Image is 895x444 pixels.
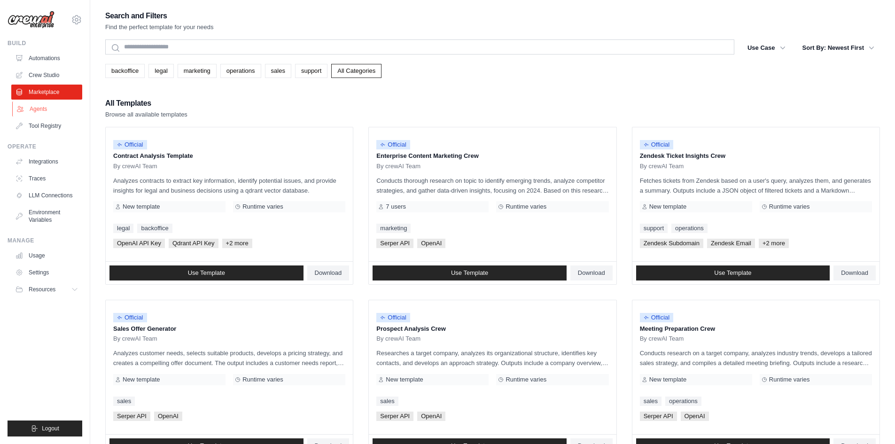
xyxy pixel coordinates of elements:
div: Build [8,39,82,47]
span: OpenAI [681,412,709,421]
span: Download [315,269,342,277]
a: Crew Studio [11,68,82,83]
a: legal [148,64,173,78]
button: Sort By: Newest First [797,39,880,56]
span: Use Template [714,269,751,277]
span: +2 more [759,239,789,248]
button: Resources [11,282,82,297]
a: Download [307,265,350,280]
span: By crewAI Team [376,163,420,170]
span: Official [640,313,674,322]
span: Use Template [451,269,488,277]
span: Official [376,313,410,322]
span: Serper API [376,412,413,421]
a: sales [376,397,398,406]
span: Download [578,269,605,277]
span: Use Template [188,269,225,277]
a: legal [113,224,133,233]
a: operations [671,224,708,233]
a: Agents [12,101,83,117]
p: Meeting Preparation Crew [640,324,872,334]
h2: Search and Filters [105,9,214,23]
a: support [295,64,327,78]
a: sales [113,397,135,406]
a: marketing [178,64,217,78]
a: Environment Variables [11,205,82,227]
a: Settings [11,265,82,280]
span: By crewAI Team [640,335,684,343]
p: Researches a target company, analyzes its organizational structure, identifies key contacts, and ... [376,348,608,368]
span: Serper API [640,412,677,421]
a: backoffice [137,224,172,233]
span: Official [113,140,147,149]
a: support [640,224,668,233]
span: Official [113,313,147,322]
span: Serper API [113,412,150,421]
p: Find the perfect template for your needs [105,23,214,32]
div: Operate [8,143,82,150]
p: Contract Analysis Template [113,151,345,161]
h2: All Templates [105,97,187,110]
span: Zendesk Subdomain [640,239,703,248]
p: Enterprise Content Marketing Crew [376,151,608,161]
a: Download [570,265,613,280]
p: Zendesk Ticket Insights Crew [640,151,872,161]
button: Use Case [742,39,791,56]
a: All Categories [331,64,381,78]
a: Usage [11,248,82,263]
span: Runtime varies [506,376,546,383]
span: New template [386,376,423,383]
span: Official [640,140,674,149]
span: Logout [42,425,59,432]
span: Download [841,269,868,277]
span: By crewAI Team [640,163,684,170]
a: operations [220,64,261,78]
span: Runtime varies [242,203,283,210]
span: 7 users [386,203,406,210]
a: Automations [11,51,82,66]
p: Analyzes customer needs, selects suitable products, develops a pricing strategy, and creates a co... [113,348,345,368]
span: Qdrant API Key [169,239,218,248]
a: Use Template [373,265,567,280]
span: Zendesk Email [707,239,755,248]
a: Tool Registry [11,118,82,133]
a: operations [665,397,701,406]
a: Marketplace [11,85,82,100]
span: New template [649,203,686,210]
p: Analyzes contracts to extract key information, identify potential issues, and provide insights fo... [113,176,345,195]
a: Integrations [11,154,82,169]
span: OpenAI [417,412,445,421]
a: sales [640,397,662,406]
p: Conducts research on a target company, analyzes industry trends, develops a tailored sales strate... [640,348,872,368]
span: New template [649,376,686,383]
span: OpenAI API Key [113,239,165,248]
a: sales [265,64,291,78]
span: By crewAI Team [376,335,420,343]
span: OpenAI [154,412,182,421]
span: +2 more [222,239,252,248]
span: Resources [29,286,55,293]
p: Sales Offer Generator [113,324,345,334]
button: Logout [8,421,82,436]
span: New template [123,376,160,383]
a: Download [833,265,876,280]
a: backoffice [105,64,145,78]
a: Use Template [109,265,304,280]
span: Runtime varies [242,376,283,383]
span: Runtime varies [506,203,546,210]
span: New template [123,203,160,210]
a: marketing [376,224,411,233]
p: Browse all available templates [105,110,187,119]
span: By crewAI Team [113,335,157,343]
span: Runtime varies [769,376,810,383]
span: By crewAI Team [113,163,157,170]
span: Runtime varies [769,203,810,210]
p: Prospect Analysis Crew [376,324,608,334]
p: Fetches tickets from Zendesk based on a user's query, analyzes them, and generates a summary. Out... [640,176,872,195]
a: Use Template [636,265,830,280]
span: Serper API [376,239,413,248]
span: Official [376,140,410,149]
span: OpenAI [417,239,445,248]
div: Manage [8,237,82,244]
p: Conducts thorough research on topic to identify emerging trends, analyze competitor strategies, a... [376,176,608,195]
